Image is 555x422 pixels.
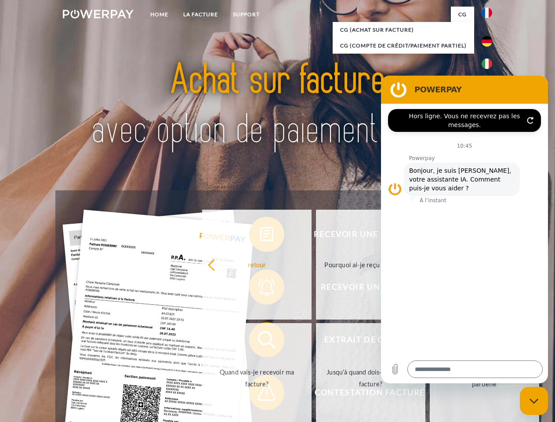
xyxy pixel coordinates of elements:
[63,10,134,18] img: logo-powerpay-white.svg
[482,36,492,47] img: de
[451,7,474,22] a: CG
[520,387,548,415] iframe: Bouton de lancement de la fenêtre de messagerie, conversation en cours
[176,7,225,22] a: LA FACTURE
[333,22,474,38] a: CG (achat sur facture)
[482,7,492,18] img: fr
[381,76,548,383] iframe: Fenêtre de messagerie
[333,38,474,54] a: CG (Compte de crédit/paiement partiel)
[207,258,306,270] div: retour
[321,366,420,390] div: Jusqu'à quand dois-je payer ma facture?
[84,42,471,168] img: title-powerpay_fr.svg
[321,258,420,270] div: Pourquoi ai-je reçu une facture?
[482,58,492,69] img: it
[143,7,176,22] a: Home
[207,366,306,390] div: Quand vais-je recevoir ma facture?
[225,7,267,22] a: Support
